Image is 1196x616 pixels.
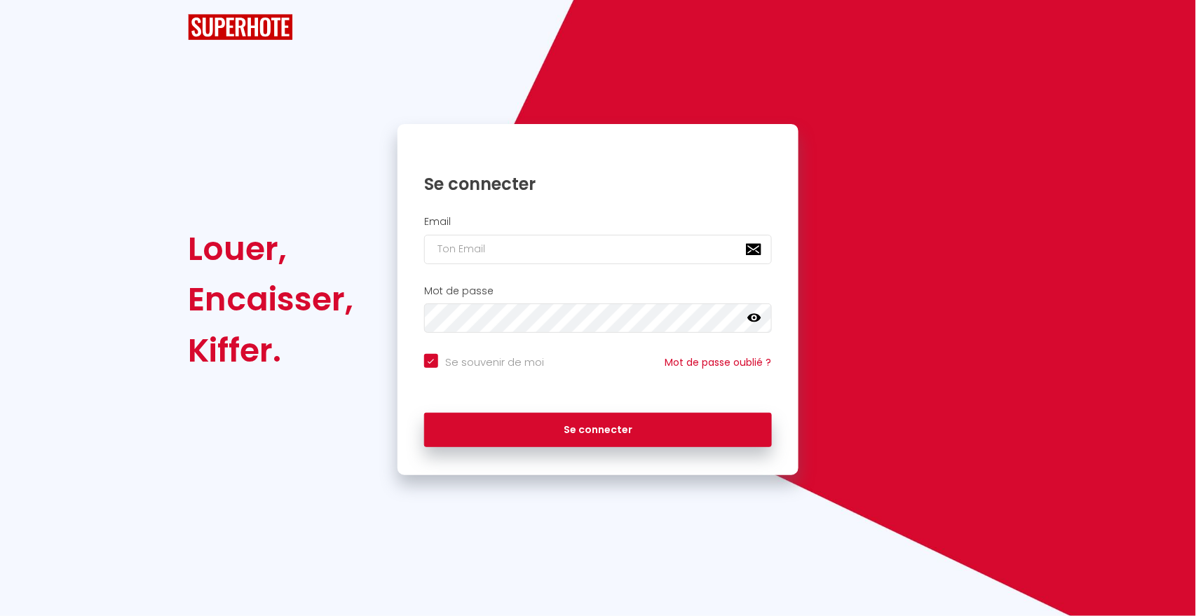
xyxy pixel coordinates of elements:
[188,274,353,324] div: Encaisser,
[188,224,353,274] div: Louer,
[424,235,772,264] input: Ton Email
[11,6,53,48] button: Ouvrir le widget de chat LiveChat
[424,173,772,195] h1: Se connecter
[424,216,772,228] h2: Email
[424,285,772,297] h2: Mot de passe
[665,355,772,369] a: Mot de passe oublié ?
[188,14,293,40] img: SuperHote logo
[424,413,772,448] button: Se connecter
[188,325,353,376] div: Kiffer.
